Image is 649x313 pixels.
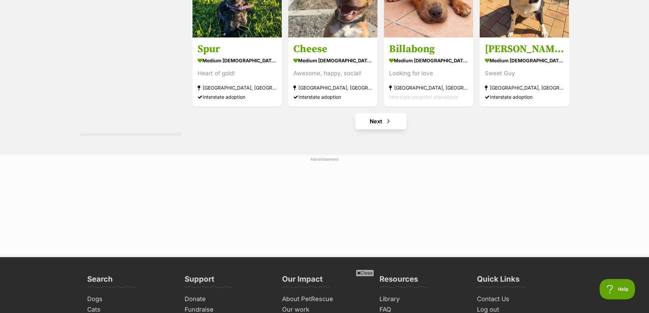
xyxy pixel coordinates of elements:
iframe: Advertisement [201,279,449,310]
h3: Cheese [293,42,372,55]
h3: Our Impact [282,274,323,288]
a: Billabong medium [DEMOGRAPHIC_DATA] Dog Looking for love [GEOGRAPHIC_DATA], [GEOGRAPHIC_DATA] Int... [384,37,473,106]
strong: [GEOGRAPHIC_DATA], [GEOGRAPHIC_DATA] [485,83,564,92]
a: Contact Us [474,294,565,304]
strong: [GEOGRAPHIC_DATA], [GEOGRAPHIC_DATA] [293,83,372,92]
a: Dogs [84,294,175,304]
iframe: Advertisement [159,165,490,250]
iframe: Help Scout Beacon - Open [600,279,635,299]
nav: Pagination [192,113,570,129]
h3: Spur [198,42,277,55]
strong: [GEOGRAPHIC_DATA], [GEOGRAPHIC_DATA] [198,83,277,92]
div: Interstate adoption [485,92,564,101]
div: Interstate adoption [198,92,277,101]
span: Close [356,269,374,276]
div: Heart of gold! [198,68,277,78]
h3: Resources [380,274,418,288]
h3: Search [87,274,113,288]
h3: Support [185,274,214,288]
h3: Quick Links [477,274,520,288]
h3: [PERSON_NAME] [485,42,564,55]
h3: Billabong [389,42,468,55]
div: Sweet Guy [485,68,564,78]
strong: medium [DEMOGRAPHIC_DATA] Dog [293,55,372,65]
div: Awesome, happy, social! [293,68,372,78]
a: [PERSON_NAME] medium [DEMOGRAPHIC_DATA] Dog Sweet Guy [GEOGRAPHIC_DATA], [GEOGRAPHIC_DATA] Inters... [480,37,569,106]
a: Spur medium [DEMOGRAPHIC_DATA] Dog Heart of gold! [GEOGRAPHIC_DATA], [GEOGRAPHIC_DATA] Interstate... [192,37,282,106]
strong: medium [DEMOGRAPHIC_DATA] Dog [198,55,277,65]
a: Donate [182,294,273,304]
strong: [GEOGRAPHIC_DATA], [GEOGRAPHIC_DATA] [389,83,468,92]
a: Next page [355,113,406,129]
div: Looking for love [389,68,468,78]
div: Interstate adoption [293,92,372,101]
a: Cheese medium [DEMOGRAPHIC_DATA] Dog Awesome, happy, social! [GEOGRAPHIC_DATA], [GEOGRAPHIC_DATA]... [288,37,377,106]
strong: medium [DEMOGRAPHIC_DATA] Dog [485,55,564,65]
strong: medium [DEMOGRAPHIC_DATA] Dog [389,55,468,65]
span: Interstate adoption unavailable [389,94,458,99]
